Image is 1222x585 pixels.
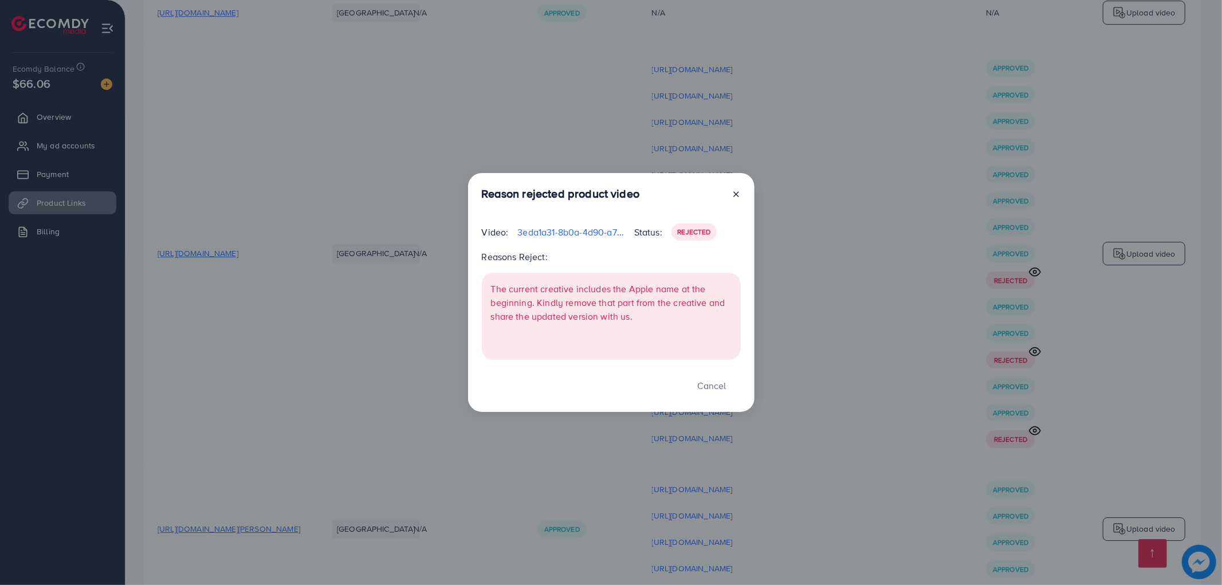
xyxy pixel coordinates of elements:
[517,225,624,239] p: 3eda1a31-8b0a-4d90-a764-116528a79802-1757327162370.mp4
[683,374,741,398] button: Cancel
[482,250,741,264] p: Reasons Reject:
[634,225,662,239] p: Status:
[482,225,509,239] p: Video:
[677,227,710,237] span: Rejected
[482,187,640,201] h3: Reason rejected product video
[491,282,732,323] p: The current creative includes the Apple name at the beginning. Kindly remove that part from the c...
